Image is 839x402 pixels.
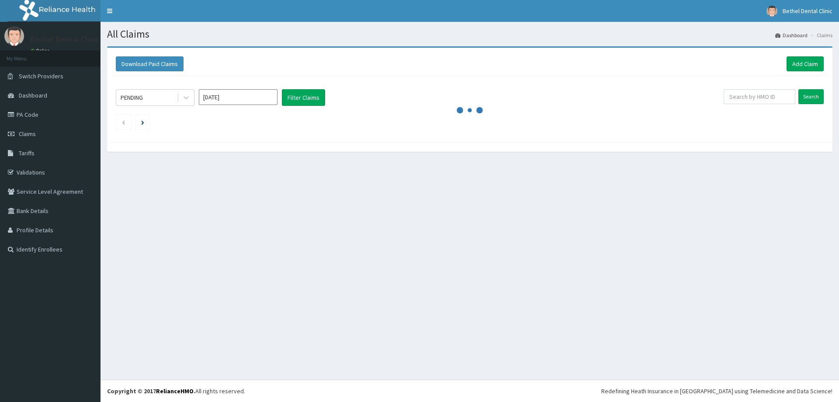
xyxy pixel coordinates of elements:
svg: audio-loading [457,97,483,123]
input: Select Month and Year [199,89,277,105]
a: RelianceHMO [156,387,194,395]
a: Add Claim [787,56,824,71]
div: PENDING [121,93,143,102]
span: Switch Providers [19,72,63,80]
input: Search by HMO ID [724,89,795,104]
button: Filter Claims [282,89,325,106]
span: Dashboard [19,91,47,99]
img: User Image [766,6,777,17]
strong: Copyright © 2017 . [107,387,195,395]
div: Redefining Heath Insurance in [GEOGRAPHIC_DATA] using Telemedicine and Data Science! [601,387,832,395]
button: Download Paid Claims [116,56,184,71]
input: Search [798,89,824,104]
a: Online [31,48,52,54]
p: Bethel Dental Clinic [31,35,99,43]
span: Bethel Dental Clinic [783,7,832,15]
a: Next page [141,118,144,126]
span: Tariffs [19,149,35,157]
a: Dashboard [775,31,808,39]
h1: All Claims [107,28,832,40]
span: Claims [19,130,36,138]
footer: All rights reserved. [101,380,839,402]
a: Previous page [121,118,125,126]
img: User Image [4,26,24,46]
li: Claims [808,31,832,39]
